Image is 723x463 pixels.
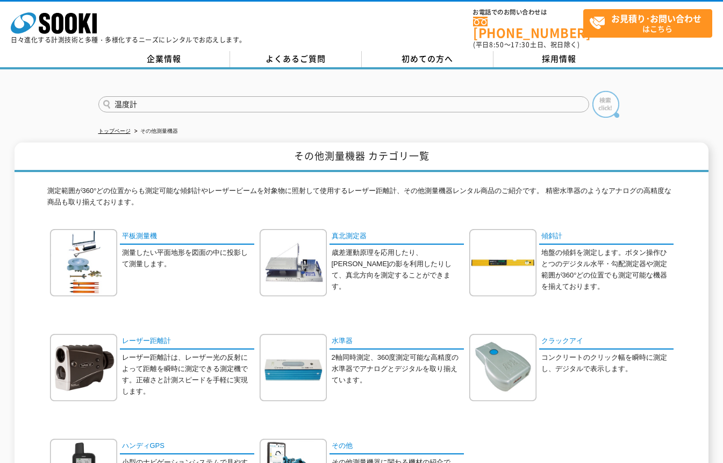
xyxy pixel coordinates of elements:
p: コンクリートのクリック幅を瞬時に測定し、デジタルで表示します。 [541,352,674,375]
p: 日々進化する計測技術と多種・多様化するニーズにレンタルでお応えします。 [11,37,246,43]
a: よくあるご質問 [230,51,362,67]
a: トップページ [98,128,131,134]
a: お見積り･お問い合わせはこちら [583,9,712,38]
a: 平板測量機 [120,229,254,245]
a: 採用情報 [493,51,625,67]
span: お電話でのお問い合わせは [473,9,583,16]
img: レーザー距離計 [50,334,117,401]
p: 2軸同時測定、360度測定可能な高精度の水準器でアナログとデジタルを取り揃えています。 [332,352,464,386]
span: 17:30 [511,40,530,49]
a: クラックアイ [539,334,674,350]
span: 8:50 [489,40,504,49]
a: 傾斜計 [539,229,674,245]
p: 測量したい平面地形を図面の中に投影して測量します。 [122,247,254,270]
h1: その他測量機器 カテゴリ一覧 [15,143,708,172]
img: 水準器 [260,334,327,401]
span: はこちら [589,10,712,37]
a: [PHONE_NUMBER] [473,17,583,39]
a: 企業情報 [98,51,230,67]
p: 地盤の傾斜を測定します。ボタン操作ひとつのデジタル水平・勾配測定器や測定範囲が360°どの位置でも測定可能な機器を揃えております。 [541,247,674,292]
img: クラックアイ [469,334,536,401]
img: 傾斜計 [469,229,536,296]
span: (平日 ～ 土日、祝日除く) [473,40,579,49]
p: 歳差運動原理を応用したり、[PERSON_NAME]の影を利用したりして、真北方向を測定することができます。 [332,247,464,292]
img: 平板測量機 [50,229,117,296]
a: 真北測定器 [330,229,464,245]
a: ハンディGPS [120,439,254,454]
input: 商品名、型式、NETIS番号を入力してください [98,96,589,112]
span: 初めての方へ [402,53,453,65]
a: その他 [330,439,464,454]
img: btn_search.png [592,91,619,118]
img: 真北測定器 [260,229,327,296]
a: レーザー距離計 [120,334,254,350]
a: 水準器 [330,334,464,350]
p: 測定範囲が360°どの位置からも測定可能な傾斜計やレーザービームを対象物に照射して使用するレーザー距離計、その他測量機器レンタル商品のご紹介です。 精密水準器のようなアナログの高精度な商品も取り... [47,186,676,213]
li: その他測量機器 [132,126,178,137]
a: 初めての方へ [362,51,493,67]
p: レーザー距離計は、レーザー光の反射によって距離を瞬時に測定できる測定機です。正確さと計測スピードを手軽に実現します。 [122,352,254,397]
strong: お見積り･お問い合わせ [611,12,701,25]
